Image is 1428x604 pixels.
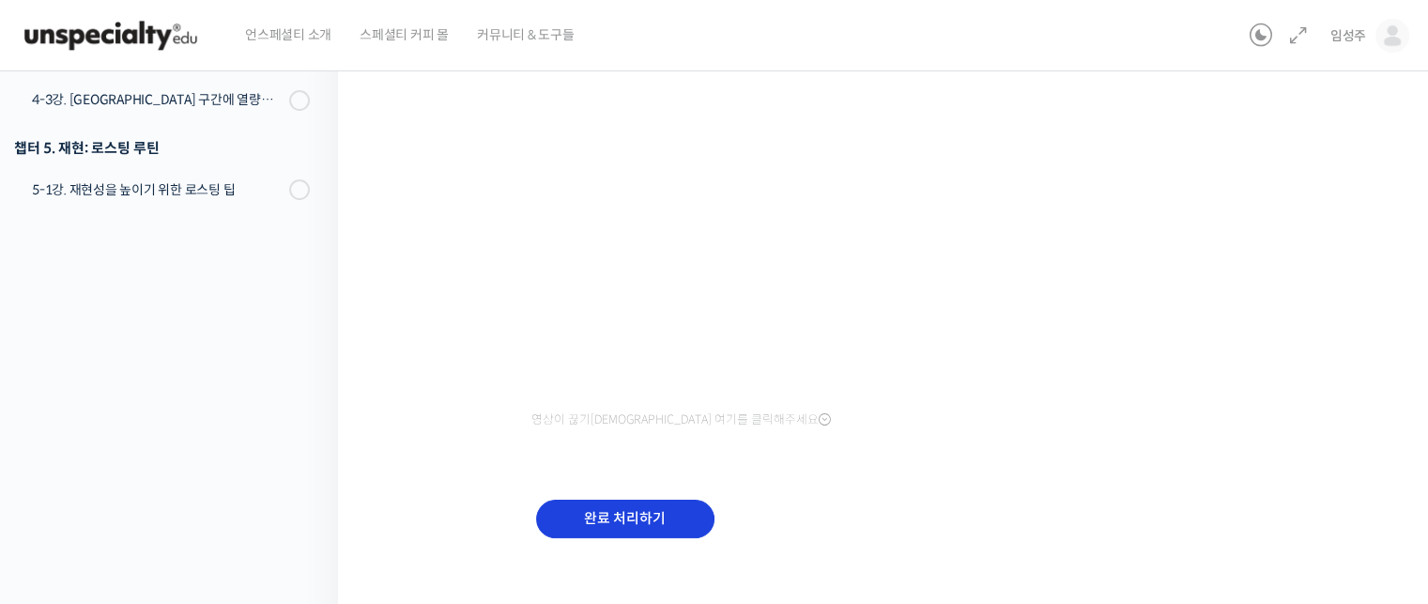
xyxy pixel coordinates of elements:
div: 챕터 6. 실전 적용 [14,225,310,250]
a: 설정 [242,448,361,495]
span: 임성주 [1330,27,1366,44]
input: 완료 처리하기 [536,500,714,538]
div: 5-1강. 재현성을 높이기 위한 로스팅 팁 [32,179,284,200]
span: 영상이 끊기[DEMOGRAPHIC_DATA] 여기를 클릭해주세요 [531,412,831,427]
div: 챕터 5. 재현: 로스팅 루틴 [14,135,310,161]
span: 대화 [172,477,194,492]
span: 설정 [290,476,313,491]
a: 대화 [124,448,242,495]
span: 홈 [59,476,70,491]
a: 홈 [6,448,124,495]
div: 4-3강. [GEOGRAPHIC_DATA] 구간에 열량을 조절하는 방법 [32,89,284,110]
